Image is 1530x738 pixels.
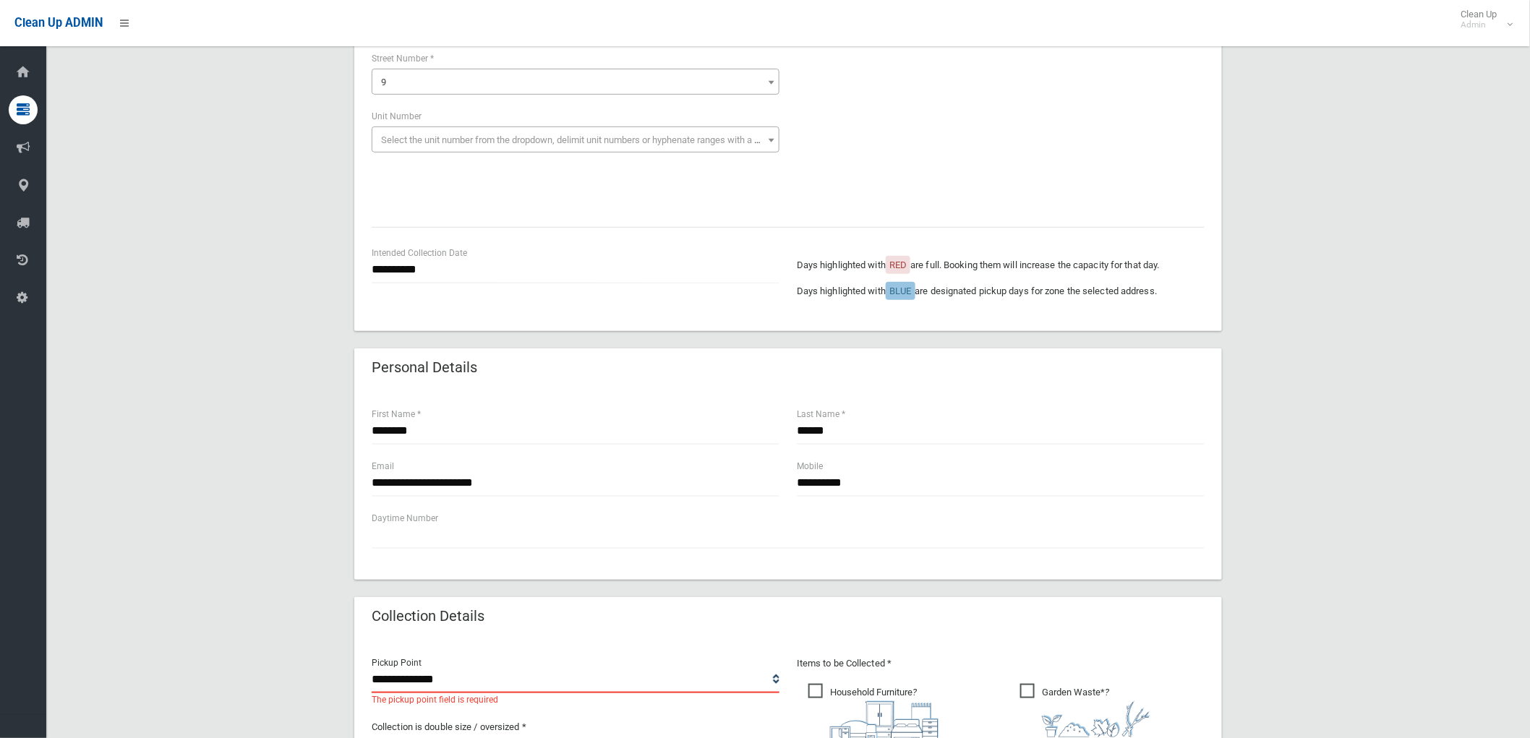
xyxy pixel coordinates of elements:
i: ? [1042,687,1150,737]
span: BLUE [889,286,911,296]
header: Personal Details [354,353,495,382]
p: Collection is double size / oversized * [372,718,779,736]
span: 9 [381,77,386,87]
p: Days highlighted with are designated pickup days for zone the selected address. [797,283,1205,300]
p: Days highlighted with are full. Booking them will increase the capacity for that day. [797,257,1205,274]
small: Admin [1461,20,1497,30]
span: Garden Waste* [1020,684,1150,737]
span: Clean Up [1454,9,1512,30]
span: 9 [375,72,776,93]
span: 9 [372,69,779,95]
img: 4fd8a5c772b2c999c83690221e5242e0.png [1042,701,1150,737]
p: Items to be Collected * [797,655,1205,672]
span: RED [889,259,907,270]
span: The pickup point field is required [372,692,498,708]
span: Select the unit number from the dropdown, delimit unit numbers or hyphenate ranges with a comma [381,134,785,145]
header: Collection Details [354,602,502,630]
span: Clean Up ADMIN [14,16,103,30]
